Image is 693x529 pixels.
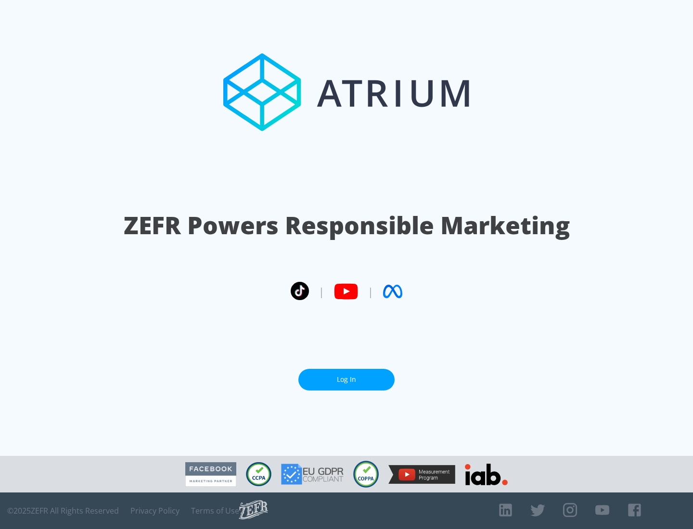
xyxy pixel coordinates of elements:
img: COPPA Compliant [353,461,379,488]
h1: ZEFR Powers Responsible Marketing [124,209,570,242]
img: Facebook Marketing Partner [185,462,236,487]
a: Log In [298,369,395,390]
span: | [368,284,373,299]
img: CCPA Compliant [246,462,271,486]
img: IAB [465,464,508,485]
img: YouTube Measurement Program [388,465,455,484]
span: © 2025 ZEFR All Rights Reserved [7,506,119,516]
a: Privacy Policy [130,506,180,516]
a: Terms of Use [191,506,239,516]
img: GDPR Compliant [281,464,344,485]
span: | [319,284,324,299]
